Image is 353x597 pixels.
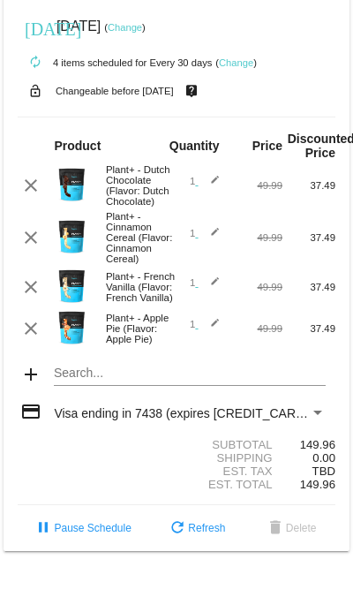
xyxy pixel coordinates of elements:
a: Change [108,22,142,33]
mat-icon: [DATE] [25,17,46,38]
span: 149.96 [300,478,335,491]
mat-icon: add [20,364,41,385]
div: Plant+ - Dutch Chocolate (Flavor: Dutch Chocolate) [97,164,176,207]
small: Changeable before [DATE] [56,86,174,96]
div: Subtotal [176,438,282,451]
mat-icon: edit [199,175,220,196]
div: 149.96 [282,438,335,451]
span: Pause Schedule [33,522,131,534]
mat-icon: live_help [181,79,202,102]
div: Est. Tax [176,465,282,478]
mat-icon: refresh [167,518,188,540]
strong: Price [252,139,282,153]
span: TBD [312,465,335,478]
mat-icon: lock_open [25,79,46,102]
mat-icon: delete [265,518,286,540]
mat-icon: clear [20,227,41,248]
mat-icon: autorenew [25,52,46,73]
strong: Quantity [169,139,220,153]
span: Refresh [167,522,225,534]
strong: Product [54,139,101,153]
span: Delete [265,522,317,534]
mat-icon: clear [20,318,41,339]
div: Shipping [176,451,282,465]
span: 1 [190,176,220,186]
div: 37.49 [282,180,335,191]
small: ( ) [104,22,146,33]
small: ( ) [215,57,257,68]
mat-icon: credit_card [20,401,41,422]
mat-icon: pause [33,518,54,540]
div: 49.99 [229,180,282,191]
img: Image-1-Carousel-Plant-Chocolate-no-badge-Transp.png [54,167,89,202]
div: Est. Total [176,478,282,491]
a: Change [219,57,253,68]
small: 4 items scheduled for Every 30 days [18,57,212,68]
mat-icon: clear [20,276,41,298]
mat-icon: clear [20,175,41,196]
span: 0.00 [312,451,335,465]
